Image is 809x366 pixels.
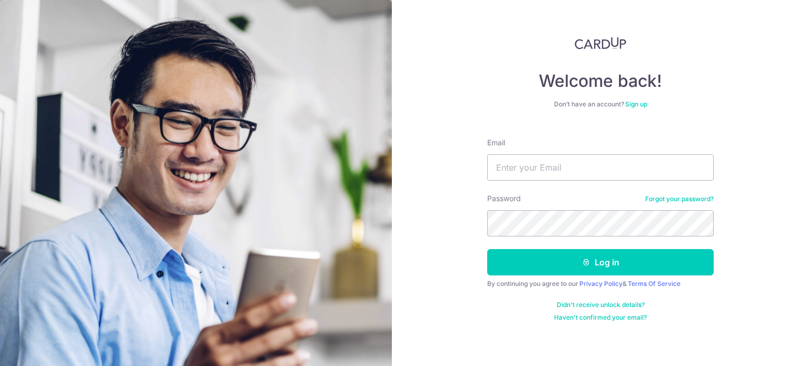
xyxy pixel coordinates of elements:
[487,280,714,288] div: By continuing you agree to our &
[487,71,714,92] h4: Welcome back!
[554,313,647,322] a: Haven't confirmed your email?
[487,154,714,181] input: Enter your Email
[487,193,521,204] label: Password
[625,100,647,108] a: Sign up
[628,280,680,288] a: Terms Of Service
[645,195,714,203] a: Forgot your password?
[557,301,645,309] a: Didn't receive unlock details?
[487,137,505,148] label: Email
[579,280,623,288] a: Privacy Policy
[487,249,714,275] button: Log in
[575,37,626,50] img: CardUp Logo
[487,100,714,108] div: Don’t have an account?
